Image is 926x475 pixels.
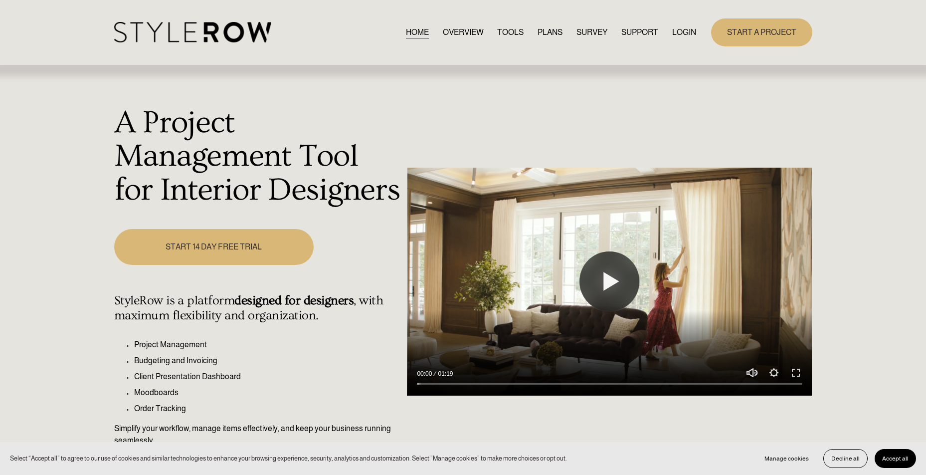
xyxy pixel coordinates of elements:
[875,449,916,468] button: Accept all
[114,229,314,264] a: START 14 DAY FREE TRIAL
[576,25,607,39] a: SURVEY
[757,449,816,468] button: Manage cookies
[672,25,696,39] a: LOGIN
[831,455,860,462] span: Decline all
[579,251,639,311] button: Play
[134,339,402,351] p: Project Management
[417,369,434,379] div: Current time
[538,25,562,39] a: PLANS
[497,25,524,39] a: TOOLS
[114,423,402,447] p: Simplify your workflow, manage items effectively, and keep your business running seamlessly.
[417,380,802,387] input: Seek
[434,369,455,379] div: Duration
[711,18,812,46] a: START A PROJECT
[134,371,402,383] p: Client Presentation Dashboard
[621,25,658,39] a: folder dropdown
[882,455,909,462] span: Accept all
[134,403,402,415] p: Order Tracking
[234,293,354,308] strong: designed for designers
[134,387,402,399] p: Moodboards
[621,26,658,38] span: SUPPORT
[443,25,484,39] a: OVERVIEW
[114,293,402,323] h4: StyleRow is a platform , with maximum flexibility and organization.
[764,455,809,462] span: Manage cookies
[10,454,567,463] p: Select “Accept all” to agree to our use of cookies and similar technologies to enhance your brows...
[823,449,868,468] button: Decline all
[406,25,429,39] a: HOME
[114,106,402,208] h1: A Project Management Tool for Interior Designers
[114,22,271,42] img: StyleRow
[134,355,402,367] p: Budgeting and Invoicing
